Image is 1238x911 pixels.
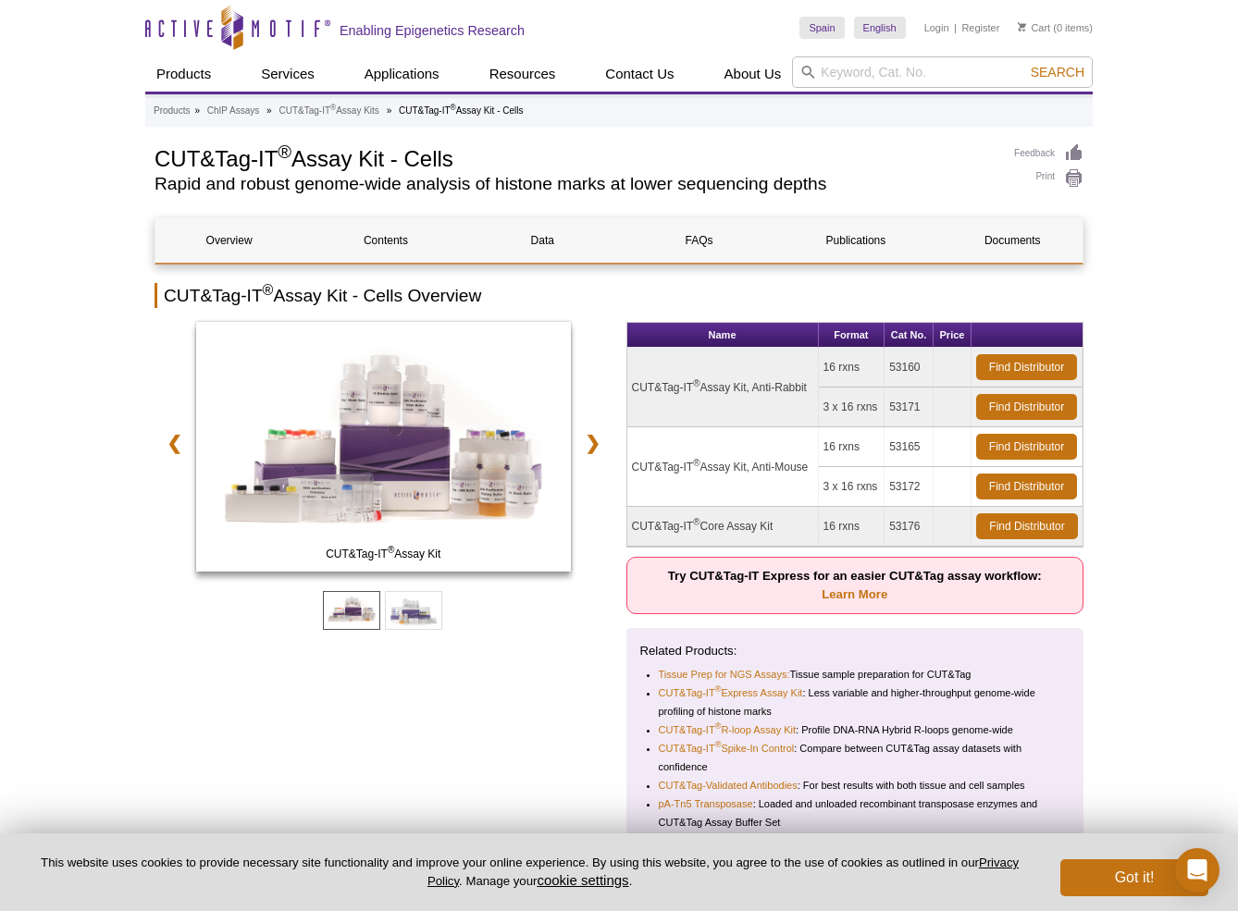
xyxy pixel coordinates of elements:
[1025,64,1090,80] button: Search
[155,143,996,171] h1: CUT&Tag-IT Assay Kit - Cells
[659,776,798,794] a: CUT&Tag-Validated Antibodies
[659,665,1055,683] li: Tissue sample preparation for CUT&Tag
[207,103,260,119] a: ChIP Assays
[819,467,885,507] td: 3 x 16 rxns
[625,218,773,263] a: FAQs
[822,587,887,601] a: Learn More
[693,378,699,388] sup: ®
[627,507,819,547] td: CUT&Tag-IT Core Assay Kit
[312,218,459,263] a: Contents
[819,323,885,348] th: Format
[924,21,949,34] a: Login
[659,683,803,702] a: CUT&Tag-IT®Express Assay Kit
[976,474,1077,499] a: Find Distributor
[659,794,753,813] a: pA-Tn5 Transposase
[693,517,699,527] sup: ®
[885,323,934,348] th: Cat No.
[885,507,934,547] td: 53176
[1014,168,1083,189] a: Print
[668,569,1042,601] strong: Try CUT&Tag-IT Express for an easier CUT&Tag assay workflow:
[961,21,999,34] a: Register
[266,105,272,116] li: »
[976,513,1078,539] a: Find Distributor
[278,142,291,162] sup: ®
[819,427,885,467] td: 16 rxns
[799,17,844,39] a: Spain
[250,56,326,92] a: Services
[200,545,566,563] span: CUT&Tag-IT Assay Kit
[469,218,616,263] a: Data
[627,348,819,427] td: CUT&Tag-IT Assay Kit, Anti-Rabbit
[1018,21,1050,34] a: Cart
[819,388,885,427] td: 3 x 16 rxns
[279,103,378,119] a: CUT&Tag-IT®Assay Kits
[330,103,336,112] sup: ®
[782,218,929,263] a: Publications
[573,422,613,464] a: ❯
[451,103,456,112] sup: ®
[885,427,934,467] td: 53165
[715,741,722,750] sup: ®
[387,105,392,116] li: »
[854,17,906,39] a: English
[715,722,722,732] sup: ®
[1014,143,1083,164] a: Feedback
[1018,22,1026,31] img: Your Cart
[659,683,1055,720] li: : Less variable and higher-throughput genome-wide profiling of histone marks
[627,323,819,348] th: Name
[340,22,525,39] h2: Enabling Epigenetics Research
[155,176,996,192] h2: Rapid and robust genome-wide analysis of histone marks at lower sequencing depths
[792,56,1093,88] input: Keyword, Cat. No.
[976,394,1077,420] a: Find Distributor
[659,739,795,757] a: CUT&Tag-IT®Spike-In Control
[196,322,571,572] img: CUT&Tag-IT Assay Kit
[976,354,1077,380] a: Find Distributor
[537,872,628,888] button: cookie settings
[399,105,524,116] li: CUT&Tag-IT Assay Kit - Cells
[154,103,190,119] a: Products
[659,776,1055,794] li: : For best results with both tissue and cell samples
[196,322,571,577] a: CUT&Tag-IT Assay Kit
[427,856,1019,887] a: Privacy Policy
[939,218,1086,263] a: Documents
[263,282,274,298] sup: ®
[659,665,790,683] a: Tissue Prep for NGS Assays:
[885,467,934,507] td: 53172
[954,17,957,39] li: |
[155,218,303,263] a: Overview
[478,56,567,92] a: Resources
[819,507,885,547] td: 16 rxns
[659,831,883,850] a: Nextera™-Compatible Multiplex Primers (96 plex)
[885,348,934,388] td: 53160
[145,56,222,92] a: Products
[1175,848,1219,893] div: Open Intercom Messenger
[659,739,1055,776] li: : Compare between CUT&Tag assay datasets with confidence
[976,434,1077,460] a: Find Distributor
[353,56,451,92] a: Applications
[194,105,200,116] li: »
[659,720,1055,739] li: : Profile DNA-RNA Hybrid R-loops genome-wide
[155,283,1083,308] h2: CUT&Tag-IT Assay Kit - Cells Overview
[155,422,194,464] a: ❮
[934,323,972,348] th: Price
[388,545,394,555] sup: ®
[30,855,1030,890] p: This website uses cookies to provide necessary site functionality and improve your online experie...
[659,831,1055,850] li: : Multiplex more than 16 samples
[594,56,685,92] a: Contact Us
[713,56,793,92] a: About Us
[1018,17,1093,39] li: (0 items)
[1060,859,1208,896] button: Got it!
[693,458,699,468] sup: ®
[640,642,1071,660] p: Related Products:
[627,427,819,507] td: CUT&Tag-IT Assay Kit, Anti-Mouse
[659,720,797,739] a: CUT&Tag-IT®R-loop Assay Kit
[885,388,934,427] td: 53171
[819,348,885,388] td: 16 rxns
[659,794,1055,831] li: : Loaded and unloaded recombinant transposase enzymes and CUT&Tag Assay Buffer Set
[1031,65,1084,80] span: Search
[715,685,722,695] sup: ®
